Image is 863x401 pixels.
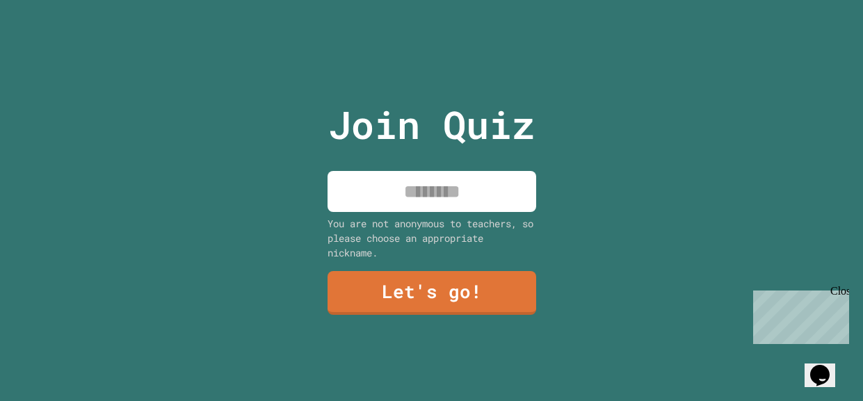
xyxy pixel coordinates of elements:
[328,216,536,260] div: You are not anonymous to teachers, so please choose an appropriate nickname.
[805,345,849,387] iframe: chat widget
[328,96,535,154] p: Join Quiz
[748,285,849,344] iframe: chat widget
[328,271,536,315] a: Let's go!
[6,6,96,88] div: Chat with us now!Close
